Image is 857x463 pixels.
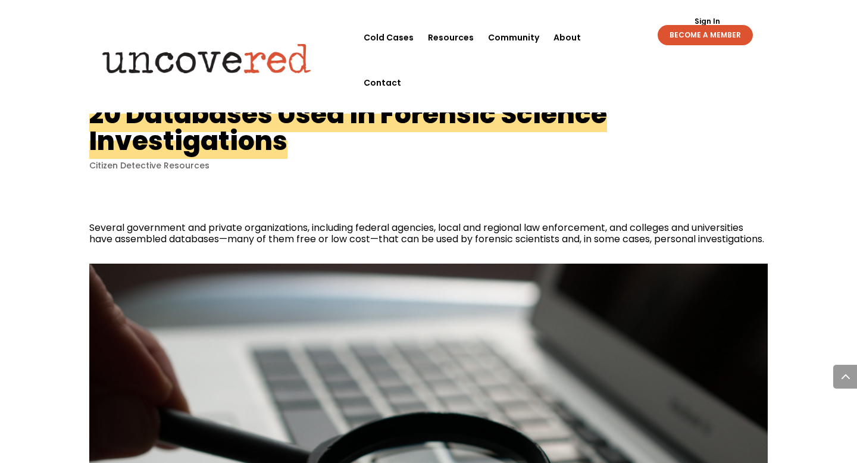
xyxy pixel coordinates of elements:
a: Community [488,15,539,60]
img: Uncovered logo [92,35,321,82]
h1: 20 Databases Used in Forensic Science Investigations [89,96,607,159]
span: Several government and private organizations, including federal agencies, local and regional law ... [89,221,764,246]
a: Cold Cases [364,15,414,60]
a: BECOME A MEMBER [658,25,753,45]
a: Sign In [688,18,727,25]
a: About [553,15,581,60]
a: Contact [364,60,401,105]
a: Citizen Detective Resources [89,159,209,171]
a: Resources [428,15,474,60]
